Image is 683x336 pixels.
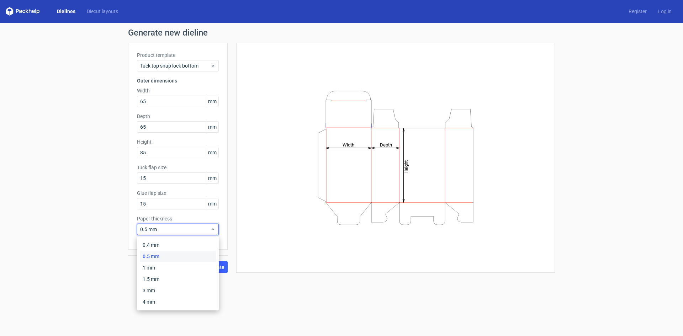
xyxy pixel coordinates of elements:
[206,96,218,107] span: mm
[137,87,219,94] label: Width
[137,52,219,59] label: Product template
[140,273,216,285] div: 1.5 mm
[137,190,219,197] label: Glue flap size
[140,239,216,251] div: 0.4 mm
[140,285,216,296] div: 3 mm
[380,142,392,147] tspan: Depth
[128,28,555,37] h1: Generate new dieline
[343,142,354,147] tspan: Width
[137,113,219,120] label: Depth
[623,8,652,15] a: Register
[137,215,219,222] label: Paper thickness
[140,62,210,69] span: Tuck top snap lock bottom
[206,147,218,158] span: mm
[51,8,81,15] a: Dielines
[140,251,216,262] div: 0.5 mm
[140,262,216,273] div: 1 mm
[206,198,218,209] span: mm
[81,8,124,15] a: Diecut layouts
[140,296,216,308] div: 4 mm
[652,8,677,15] a: Log in
[137,138,219,145] label: Height
[206,122,218,132] span: mm
[206,173,218,183] span: mm
[403,160,409,173] tspan: Height
[140,226,210,233] span: 0.5 mm
[137,164,219,171] label: Tuck flap size
[137,77,219,84] h3: Outer dimensions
